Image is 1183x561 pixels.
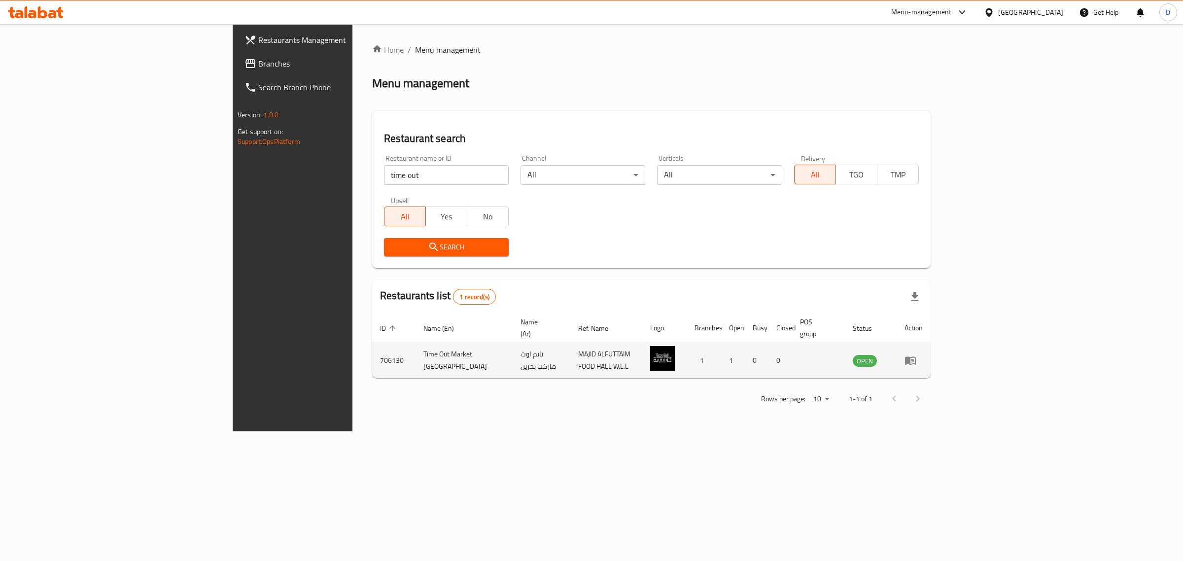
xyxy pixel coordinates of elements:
span: OPEN [853,355,877,367]
span: Branches [258,58,422,70]
button: TMP [877,165,919,184]
label: Delivery [801,155,826,162]
th: Action [897,313,931,343]
div: Export file [903,285,927,309]
span: Name (Ar) [521,316,558,340]
div: All [657,165,782,185]
td: MAJID ALFUTTAIM FOOD HALL W.L.L [570,343,642,378]
button: No [467,207,509,226]
div: Total records count [453,289,496,305]
span: Restaurants Management [258,34,422,46]
label: Upsell [391,197,409,204]
div: All [521,165,645,185]
div: Rows per page: [809,392,833,407]
td: تايم اوت ماركت بحرين [513,343,570,378]
p: Rows per page: [761,393,805,405]
a: Restaurants Management [237,28,430,52]
button: All [384,207,426,226]
span: Version: [238,108,262,121]
span: Get support on: [238,125,283,138]
a: Search Branch Phone [237,75,430,99]
td: 0 [745,343,768,378]
span: POS group [800,316,833,340]
td: 1 [687,343,721,378]
span: Status [853,322,885,334]
span: Menu management [415,44,481,56]
span: Name (En) [423,322,467,334]
span: 1.0.0 [263,108,278,121]
button: Yes [425,207,467,226]
span: Ref. Name [578,322,621,334]
span: Search Branch Phone [258,81,422,93]
h2: Restaurant search [384,131,919,146]
table: enhanced table [372,313,931,378]
th: Logo [642,313,687,343]
span: No [471,210,505,224]
input: Search for restaurant name or ID.. [384,165,509,185]
button: TGO [835,165,877,184]
div: Menu-management [891,6,952,18]
span: ID [380,322,399,334]
h2: Restaurants list [380,288,496,305]
span: All [799,168,832,182]
th: Busy [745,313,768,343]
span: TGO [840,168,873,182]
nav: breadcrumb [372,44,931,56]
span: Yes [430,210,463,224]
span: TMP [881,168,915,182]
div: [GEOGRAPHIC_DATA] [998,7,1063,18]
td: 0 [768,343,792,378]
span: D [1166,7,1170,18]
span: 1 record(s) [453,292,495,302]
p: 1-1 of 1 [849,393,872,405]
th: Closed [768,313,792,343]
td: Time Out Market [GEOGRAPHIC_DATA] [416,343,513,378]
button: All [794,165,836,184]
span: All [388,210,422,224]
div: Menu [905,354,923,366]
a: Branches [237,52,430,75]
span: Search [392,241,501,253]
th: Open [721,313,745,343]
a: Support.OpsPlatform [238,135,300,148]
img: Time Out Market Bahrain [650,346,675,371]
button: Search [384,238,509,256]
h2: Menu management [372,75,469,91]
th: Branches [687,313,721,343]
td: 1 [721,343,745,378]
